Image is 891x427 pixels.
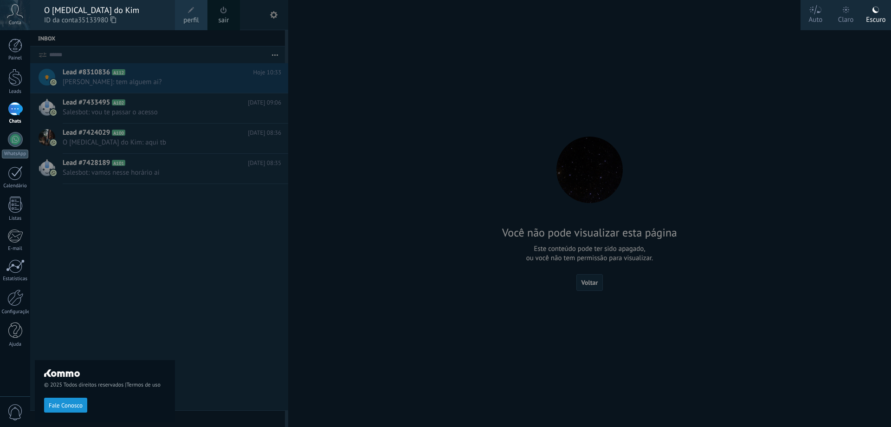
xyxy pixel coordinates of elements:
div: Auto [809,6,823,30]
div: Claro [838,6,854,30]
div: O [MEDICAL_DATA] do Kim [44,5,166,15]
div: WhatsApp [2,150,28,158]
a: Termos de uso [126,381,160,388]
div: Listas [2,216,29,222]
div: Escuro [866,6,885,30]
div: Leads [2,89,29,95]
a: Fale Conosco [44,401,87,408]
button: Fale Conosco [44,398,87,413]
div: E-mail [2,246,29,252]
div: Painel [2,55,29,61]
a: sair [219,15,229,26]
span: Fale Conosco [49,402,83,409]
div: Ajuda [2,342,29,348]
span: Conta [9,20,21,26]
div: Chats [2,118,29,125]
span: 35133980 [78,15,116,26]
span: ID da conta [44,15,166,26]
div: Estatísticas [2,276,29,282]
span: © 2025 Todos direitos reservados | [44,381,166,388]
div: Configurações [2,309,29,315]
span: perfil [183,15,199,26]
div: Calendário [2,183,29,189]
